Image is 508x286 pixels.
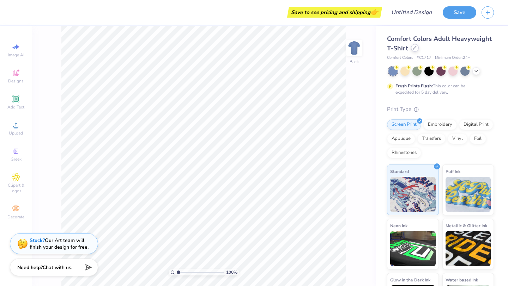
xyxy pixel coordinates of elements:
div: Screen Print [387,119,421,130]
span: Water based Ink [446,276,478,284]
img: Back [347,41,361,55]
span: Upload [9,130,23,136]
span: # C1717 [417,55,431,61]
span: Neon Ink [390,222,407,229]
div: Back [350,58,359,65]
span: Add Text [7,104,24,110]
div: Save to see pricing and shipping [289,7,380,18]
button: Save [443,6,476,19]
span: Image AI [8,52,24,58]
input: Untitled Design [386,5,437,19]
span: Puff Ink [446,168,460,175]
strong: Fresh Prints Flash: [395,83,433,89]
div: This color can be expedited for 5 day delivery. [395,83,482,95]
div: Applique [387,133,415,144]
img: Standard [390,177,436,212]
span: Glow in the Dark Ink [390,276,430,284]
div: Embroidery [423,119,457,130]
span: 👉 [370,8,378,16]
span: Metallic & Glitter Ink [446,222,487,229]
div: Our Art team will finish your design for free. [30,237,89,250]
span: Designs [8,78,24,84]
span: Minimum Order: 24 + [435,55,470,61]
span: Comfort Colors [387,55,413,61]
div: Print Type [387,105,494,113]
div: Foil [470,133,486,144]
div: Digital Print [459,119,493,130]
div: Vinyl [448,133,467,144]
span: Standard [390,168,409,175]
strong: Need help? [17,264,43,271]
span: Clipart & logos [4,182,28,194]
div: Rhinestones [387,148,421,158]
span: Comfort Colors Adult Heavyweight T-Shirt [387,35,492,52]
span: Greek [11,156,22,162]
span: Chat with us. [43,264,72,271]
img: Metallic & Glitter Ink [446,231,491,266]
img: Puff Ink [446,177,491,212]
strong: Stuck? [30,237,45,244]
img: Neon Ink [390,231,436,266]
span: Decorate [7,214,24,220]
div: Transfers [417,133,446,144]
span: 100 % [226,269,237,275]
